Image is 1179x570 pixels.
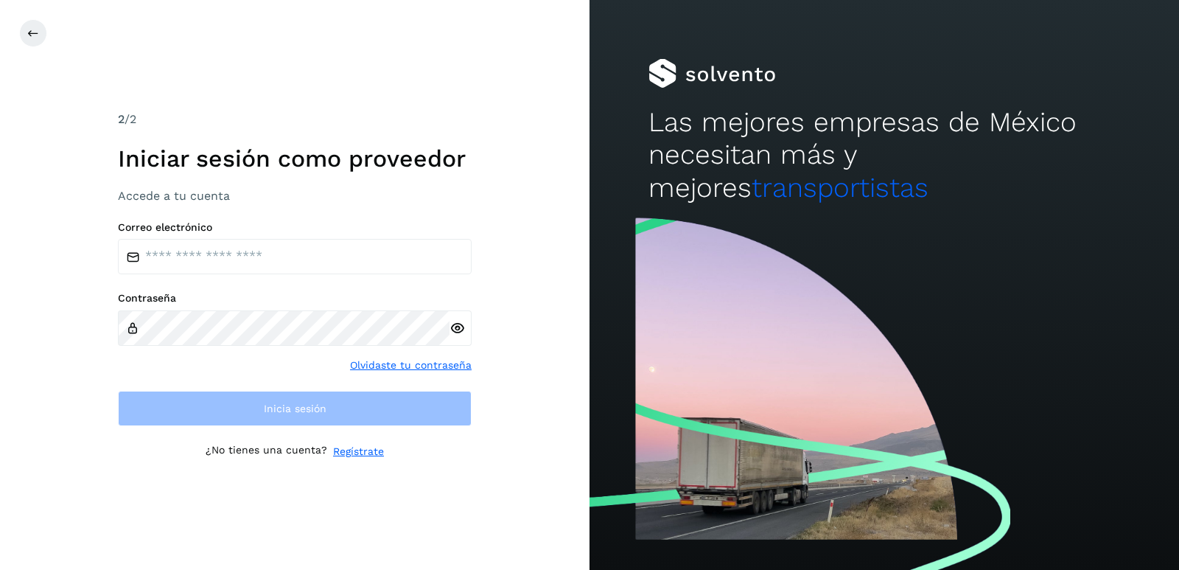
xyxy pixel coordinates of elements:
[118,189,472,203] h3: Accede a tu cuenta
[118,391,472,426] button: Inicia sesión
[118,292,472,305] label: Contraseña
[118,112,125,126] span: 2
[118,111,472,128] div: /2
[350,358,472,373] a: Olvidaste tu contraseña
[264,403,326,414] span: Inicia sesión
[752,172,928,204] span: transportistas
[118,145,472,173] h1: Iniciar sesión como proveedor
[333,444,384,459] a: Regístrate
[118,221,472,234] label: Correo electrónico
[648,106,1120,204] h2: Las mejores empresas de México necesitan más y mejores
[206,444,327,459] p: ¿No tienes una cuenta?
